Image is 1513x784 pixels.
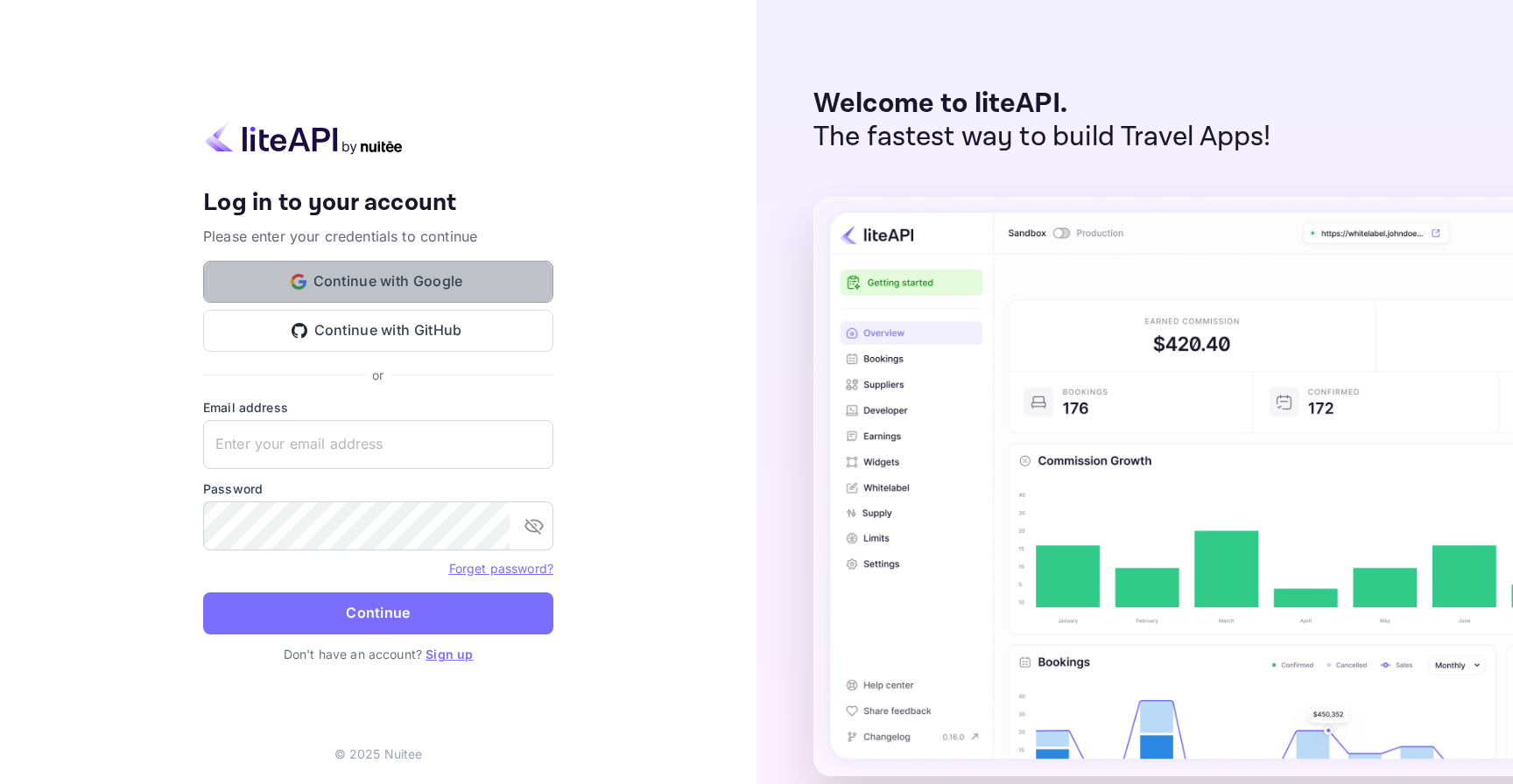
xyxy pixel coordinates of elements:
[203,226,553,247] p: Please enter your credentials to continue
[426,647,473,661] a: Sign up
[203,188,553,219] h4: Log in to your account
[203,592,553,634] button: Continue
[813,87,1271,121] p: Welcome to liteAPI.
[203,261,553,303] button: Continue with Google
[372,366,384,384] p: or
[203,479,553,498] label: Password
[449,559,553,577] a: Forget password?
[334,745,423,763] p: © 2025 Nuitee
[203,420,553,469] input: Enter your email address
[449,561,553,576] a: Forget password?
[203,645,553,663] p: Don't have an account?
[203,310,553,352] button: Continue with GitHub
[203,398,553,416] label: Email address
[203,121,405,155] img: liteapi
[517,508,552,543] button: toggle password visibility
[813,121,1271,154] p: The fastest way to build Travel Apps!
